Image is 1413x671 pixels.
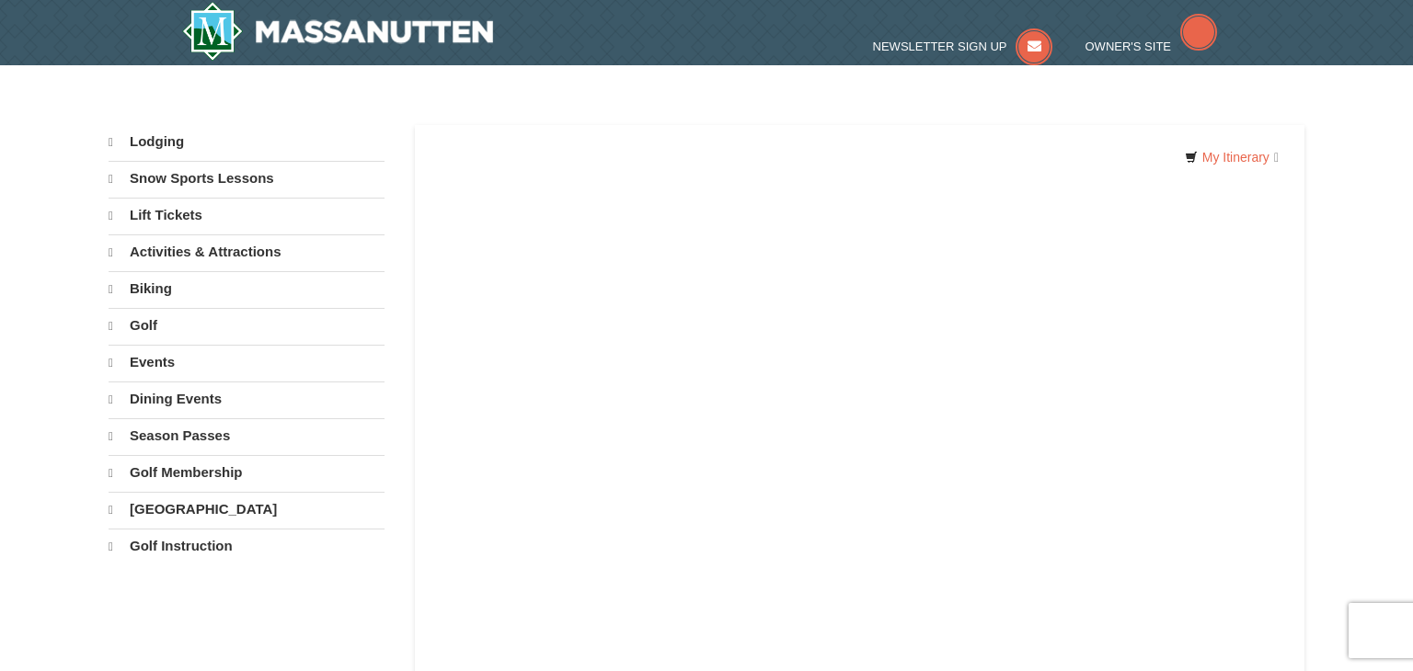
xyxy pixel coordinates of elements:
[109,161,385,196] a: Snow Sports Lessons
[109,345,385,380] a: Events
[109,125,385,159] a: Lodging
[109,198,385,233] a: Lift Tickets
[1086,40,1172,53] span: Owner's Site
[109,492,385,527] a: [GEOGRAPHIC_DATA]
[109,234,385,269] a: Activities & Attractions
[109,381,385,416] a: Dining Events
[873,40,1053,53] a: Newsletter Sign Up
[182,2,493,61] a: Massanutten Resort
[109,271,385,306] a: Biking
[182,2,493,61] img: Massanutten Resort Logo
[1173,143,1291,171] a: My Itinerary
[1086,40,1218,53] a: Owner's Site
[109,418,385,453] a: Season Passes
[109,529,385,563] a: Golf Instruction
[109,308,385,343] a: Golf
[873,40,1007,53] span: Newsletter Sign Up
[109,455,385,490] a: Golf Membership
